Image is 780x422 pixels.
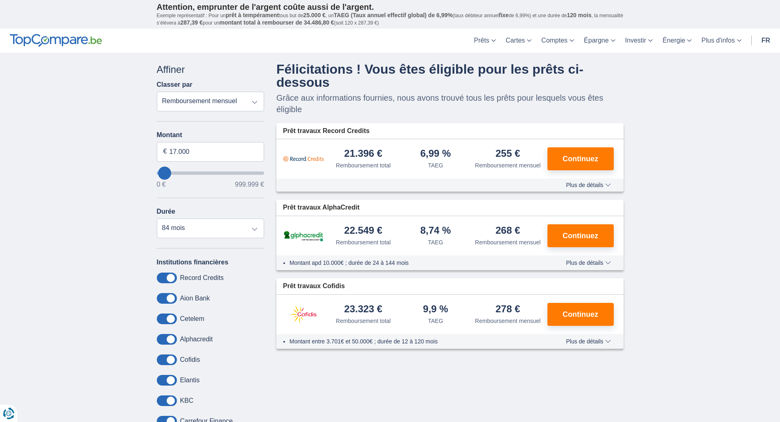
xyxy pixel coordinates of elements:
div: Remboursement total [336,161,391,169]
div: 22.549 € [344,226,382,237]
label: Classer par [157,81,192,88]
div: TAEG [428,161,443,169]
span: 25.000 € [303,12,326,18]
a: Énergie [658,29,696,53]
div: TAEG [428,317,443,325]
li: Montant entre 3.701€ et 50.000€ ; durée de 12 à 120 mois [289,337,542,345]
input: wantToBorrow [157,172,265,175]
label: Institutions financières [157,259,228,266]
img: TopCompare [10,34,102,47]
span: Continuez [563,155,598,162]
button: Plus de détails [560,338,617,345]
div: 268 € [495,226,520,237]
span: 0 € [157,181,166,188]
a: Prêts [469,29,501,53]
span: Plus de détails [566,182,610,188]
span: Prêt travaux Cofidis [283,282,345,291]
img: pret personnel AlphaCredit [283,230,324,242]
label: Alphacredit [180,336,213,343]
div: 23.323 € [344,304,382,315]
img: pret personnel Cofidis [283,304,324,325]
span: Plus de détails [566,260,610,266]
span: Continuez [563,232,598,239]
a: Épargne [579,29,620,53]
span: 999.999 € [235,181,264,188]
button: Continuez [547,147,614,170]
span: Prêt travaux Record Credits [283,126,370,136]
span: prêt à tempérament [226,12,279,18]
a: fr [757,29,775,53]
span: fixe [499,12,509,18]
button: Plus de détails [560,260,617,266]
li: Montant apd 10.000€ ; durée de 24 à 144 mois [289,259,542,267]
a: Plus d'infos [696,29,746,53]
a: Cartes [501,29,536,53]
button: Continuez [547,303,614,326]
span: montant total à rembourser de 34.486,80 € [219,19,334,26]
div: 278 € [495,304,520,315]
label: Cetelem [180,315,205,323]
div: 8,74 % [420,226,451,237]
p: Attention, emprunter de l'argent coûte aussi de l'argent. [157,2,624,12]
label: Montant [157,131,265,139]
a: Comptes [536,29,579,53]
div: Remboursement total [336,317,391,325]
span: Prêt travaux AlphaCredit [283,203,359,212]
p: Grâce aux informations fournies, nous avons trouvé tous les prêts pour lesquels vous êtes éligible [276,92,624,115]
div: Affiner [157,63,265,77]
div: TAEG [428,238,443,246]
label: Durée [157,208,175,215]
div: Remboursement mensuel [475,161,540,169]
p: Exemple représentatif : Pour un tous but de , un (taux débiteur annuel de 6,99%) et une durée de ... [157,12,624,27]
span: 287,39 € [181,19,203,26]
img: pret personnel Record Credits [283,149,324,169]
span: Continuez [563,311,598,318]
label: Cofidis [180,356,200,363]
div: Remboursement total [336,238,391,246]
div: Remboursement mensuel [475,317,540,325]
span: 120 mois [567,12,592,18]
span: Plus de détails [566,339,610,344]
button: Plus de détails [560,182,617,188]
button: Continuez [547,224,614,247]
h4: Félicitations ! Vous êtes éligible pour les prêts ci-dessous [276,63,624,89]
span: € [163,147,167,156]
label: Elantis [180,377,200,384]
div: 255 € [495,149,520,160]
span: TAEG (Taux annuel effectif global) de 6,99% [334,12,452,18]
label: KBC [180,397,194,404]
label: Aion Bank [180,295,210,302]
div: 21.396 € [344,149,382,160]
div: 6,99 % [420,149,451,160]
div: Remboursement mensuel [475,238,540,246]
label: Record Credits [180,274,224,282]
div: 9,9 % [423,304,448,315]
a: Investir [620,29,658,53]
